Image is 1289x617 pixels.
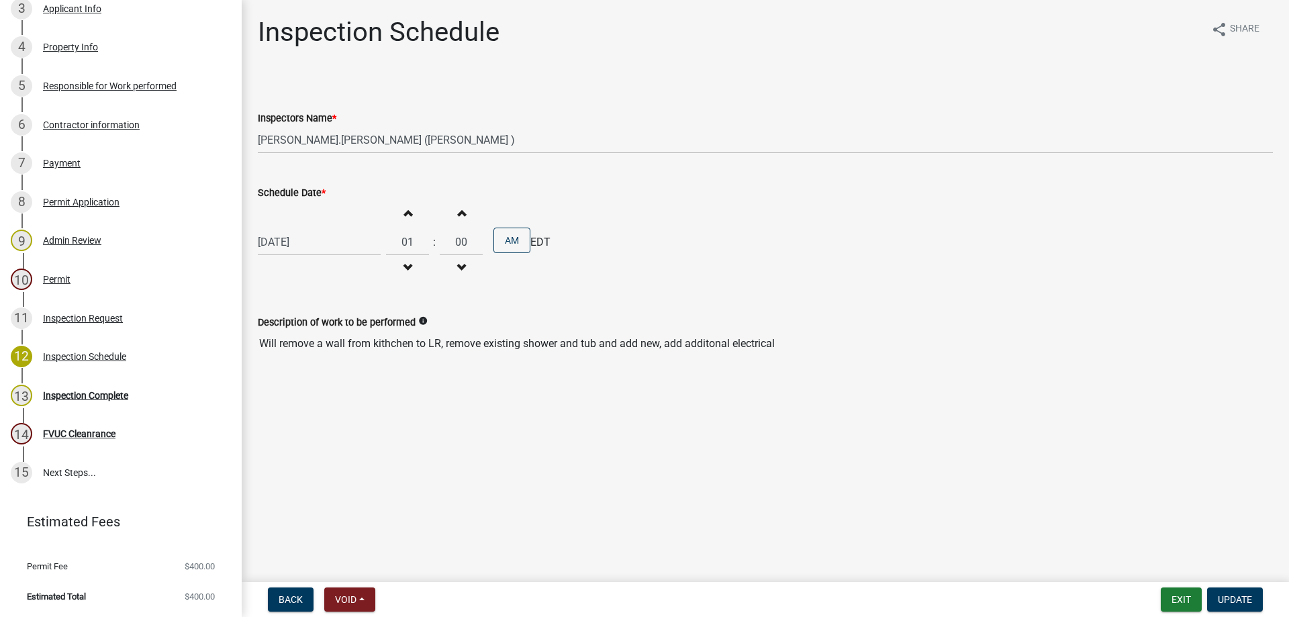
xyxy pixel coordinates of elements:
input: Hours [386,228,429,256]
span: $400.00 [185,592,215,601]
span: EDT [530,234,551,250]
div: Admin Review [43,236,101,245]
span: Void [335,594,356,605]
i: info [418,316,428,326]
div: Permit [43,275,70,284]
div: 5 [11,75,32,97]
div: Inspection Complete [43,391,128,400]
i: share [1211,21,1227,38]
button: Exit [1161,587,1202,612]
div: Inspection Request [43,314,123,323]
button: shareShare [1200,16,1270,42]
div: Inspection Schedule [43,352,126,361]
div: Permit Application [43,197,120,207]
label: Inspectors Name [258,114,336,124]
div: Responsible for Work performed [43,81,177,91]
button: Update [1207,587,1263,612]
div: 8 [11,191,32,213]
h1: Inspection Schedule [258,16,499,48]
div: Property Info [43,42,98,52]
button: Void [324,587,375,612]
input: Minutes [440,228,483,256]
div: 4 [11,36,32,58]
div: 15 [11,462,32,483]
div: 14 [11,423,32,444]
div: Payment [43,158,81,168]
label: Schedule Date [258,189,326,198]
div: 7 [11,152,32,174]
span: Update [1218,594,1252,605]
div: 6 [11,114,32,136]
button: Back [268,587,314,612]
button: AM [493,228,530,253]
div: 12 [11,346,32,367]
span: $400.00 [185,562,215,571]
span: Back [279,594,303,605]
div: 13 [11,385,32,406]
a: Estimated Fees [11,508,220,535]
span: Share [1230,21,1259,38]
div: 11 [11,307,32,329]
span: Permit Fee [27,562,68,571]
div: FVUC Cleanrance [43,429,115,438]
input: mm/dd/yyyy [258,228,381,256]
div: Contractor information [43,120,140,130]
div: : [429,234,440,250]
div: 10 [11,269,32,290]
span: Estimated Total [27,592,86,601]
div: 9 [11,230,32,251]
label: Description of work to be performed [258,318,416,328]
div: Applicant Info [43,4,101,13]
